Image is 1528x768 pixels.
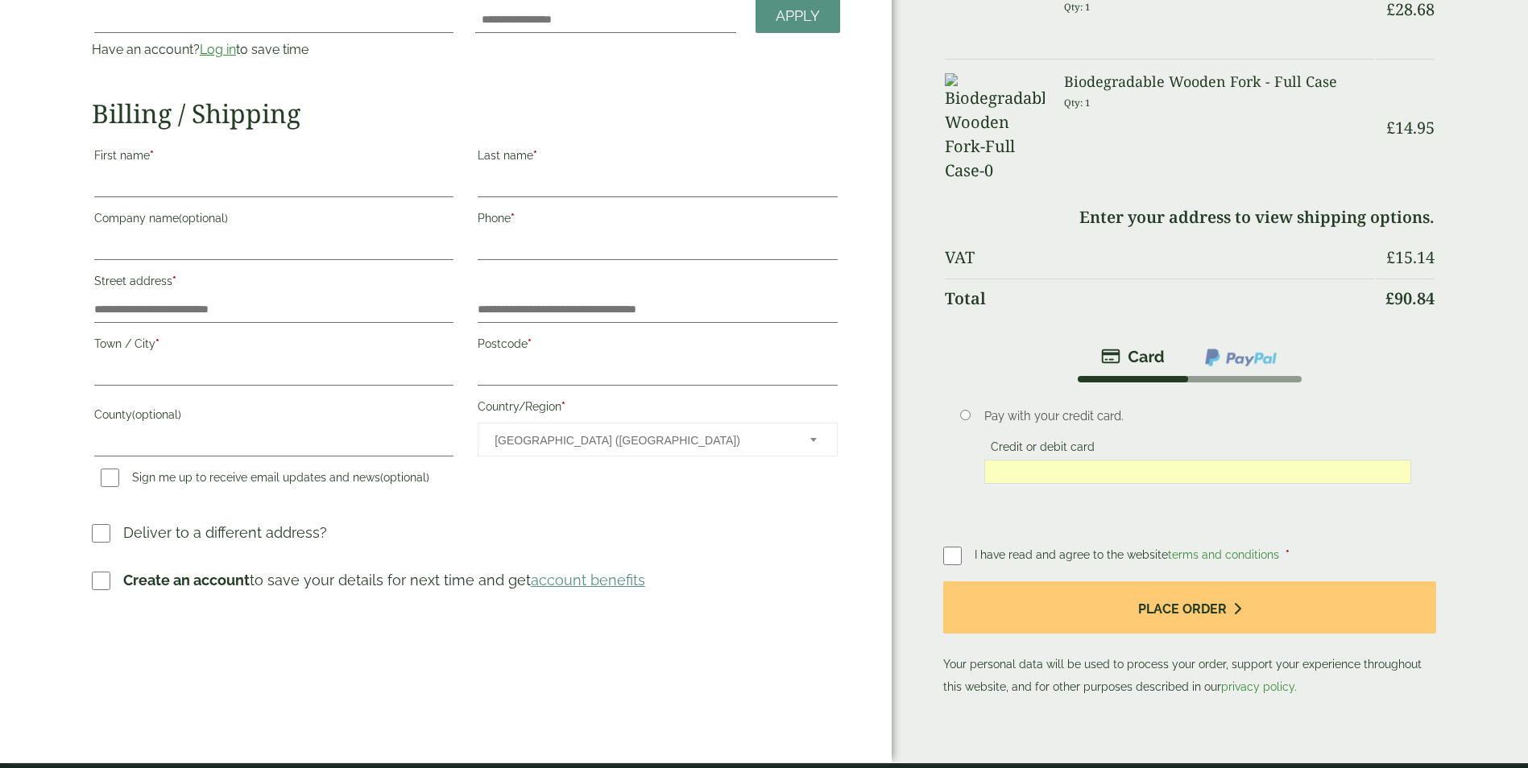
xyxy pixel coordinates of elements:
img: ppcp-gateway.png [1203,347,1278,368]
th: Total [945,279,1375,318]
th: VAT [945,238,1375,277]
label: Country/Region [478,395,837,423]
img: Biodegradable Wooden Fork-Full Case-0 [945,73,1045,183]
p: Have an account? to save time [92,40,456,60]
span: Apply [776,7,820,25]
label: Street address [94,270,453,297]
p: to save your details for next time and get [123,569,645,591]
span: (optional) [380,471,429,484]
abbr: required [528,337,532,350]
label: Credit or debit card [984,440,1101,458]
p: Pay with your credit card. [984,407,1411,425]
span: (optional) [132,408,181,421]
abbr: required [561,400,565,413]
p: Your personal data will be used to process your order, support your experience throughout this we... [943,581,1437,698]
label: Sign me up to receive email updates and news [94,471,436,489]
small: Qty: 1 [1064,1,1091,13]
small: Qty: 1 [1064,97,1091,109]
iframe: Secure card payment input frame [989,465,1406,479]
bdi: 14.95 [1386,117,1435,138]
input: Sign me up to receive email updates and news(optional) [101,469,119,487]
a: account benefits [531,572,645,588]
abbr: required [172,275,176,287]
a: Log in [200,42,236,57]
h3: Biodegradable Wooden Fork - Full Case [1064,73,1374,91]
label: Town / City [94,332,453,360]
abbr: required [1286,548,1290,561]
td: Enter your address to view shipping options. [945,198,1435,237]
span: I have read and agree to the website [975,548,1282,561]
label: Phone [478,207,837,234]
bdi: 90.84 [1385,287,1435,309]
label: Last name [478,144,837,171]
label: Postcode [478,332,837,360]
span: £ [1385,287,1394,309]
abbr: required [511,212,515,225]
label: First name [94,144,453,171]
span: Country/Region [478,423,837,456]
label: Company name [94,207,453,234]
abbr: required [533,149,537,162]
abbr: required [155,337,159,350]
abbr: required [150,149,154,162]
button: Place order [943,581,1437,634]
span: United Kingdom (UK) [495,423,788,457]
label: County [94,403,453,431]
a: terms and conditions [1168,548,1279,561]
p: Deliver to a different address? [123,522,327,543]
span: (optional) [179,212,228,225]
span: £ [1386,117,1395,138]
a: privacy policy [1221,680,1294,693]
img: stripe.png [1101,347,1165,366]
h2: Billing / Shipping [92,98,840,129]
bdi: 15.14 [1386,246,1435,268]
span: £ [1386,246,1395,268]
strong: Create an account [123,572,250,588]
